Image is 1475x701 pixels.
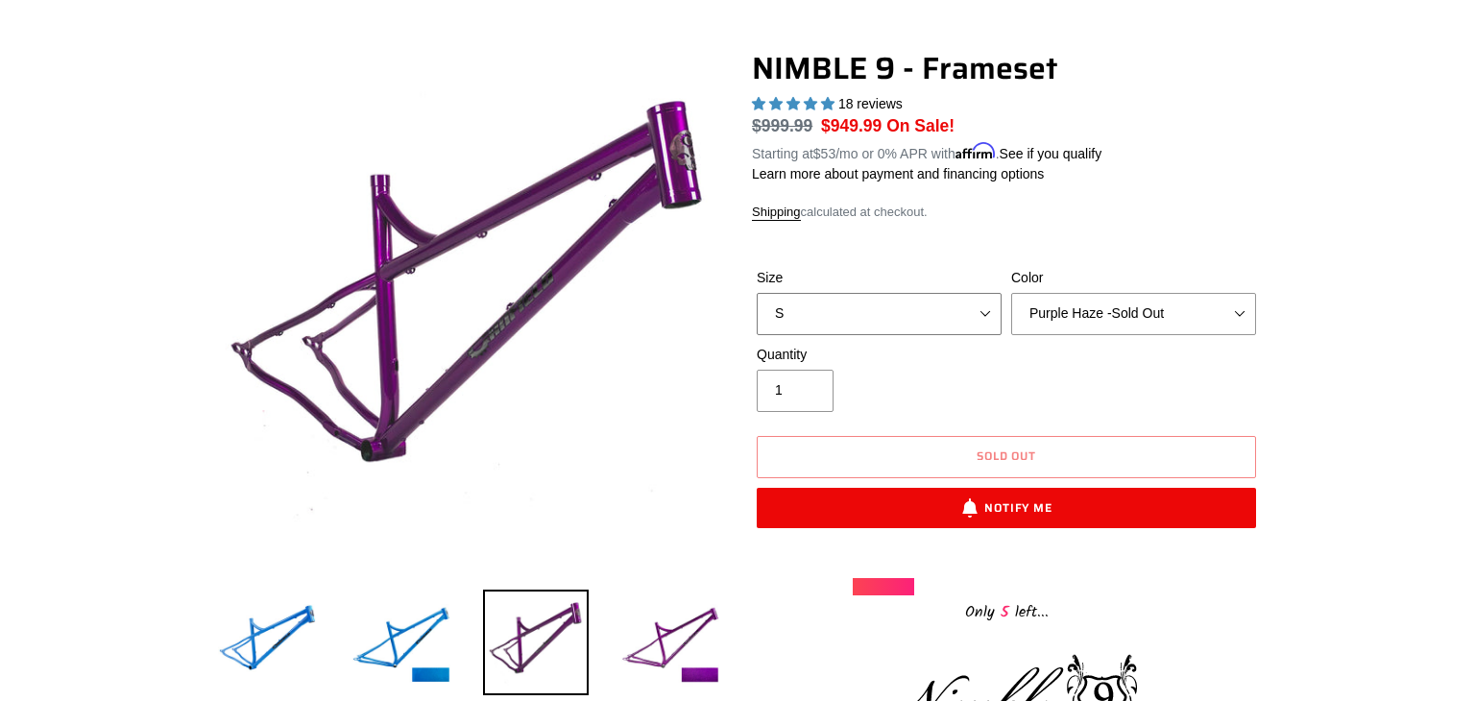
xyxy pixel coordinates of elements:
[757,268,1002,288] label: Size
[955,143,996,159] span: Affirm
[617,590,723,695] img: Load image into Gallery viewer, NIMBLE 9 - Frameset
[886,113,955,138] span: On Sale!
[752,203,1261,222] div: calculated at checkout.
[853,595,1160,625] div: Only left...
[838,96,903,111] span: 18 reviews
[752,50,1261,86] h1: NIMBLE 9 - Frameset
[752,166,1044,181] a: Learn more about payment and financing options
[995,600,1015,624] span: 5
[757,488,1256,528] button: Notify Me
[757,436,1256,478] button: Sold out
[483,590,589,695] img: Load image into Gallery viewer, NIMBLE 9 - Frameset
[752,116,812,135] s: $999.99
[1000,146,1102,161] a: See if you qualify - Learn more about Affirm Financing (opens in modal)
[1011,268,1256,288] label: Color
[349,590,454,695] img: Load image into Gallery viewer, NIMBLE 9 - Frameset
[214,590,320,695] img: Load image into Gallery viewer, NIMBLE 9 - Frameset
[752,139,1101,164] p: Starting at /mo or 0% APR with .
[752,205,801,221] a: Shipping
[752,96,838,111] span: 4.89 stars
[977,447,1037,465] span: Sold out
[821,116,882,135] span: $949.99
[813,146,835,161] span: $53
[757,345,1002,365] label: Quantity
